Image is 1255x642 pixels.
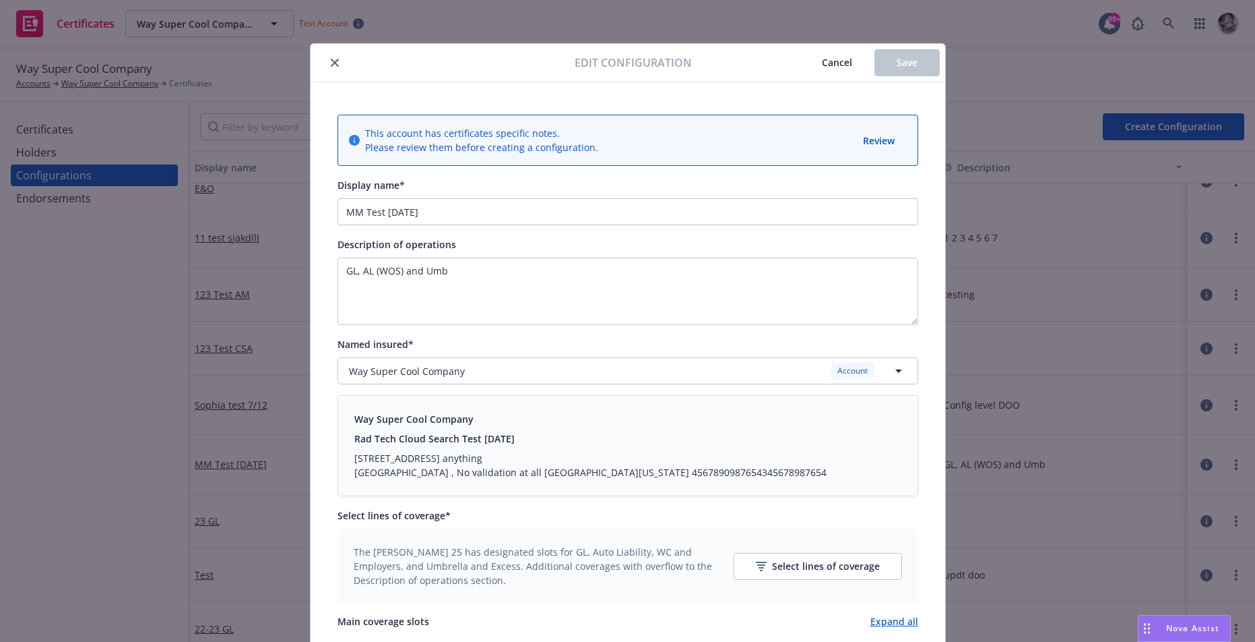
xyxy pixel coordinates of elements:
[337,338,414,351] span: Named insured*
[800,49,874,76] button: Cancel
[1138,616,1155,641] div: Drag to move
[337,238,456,251] span: Description of operations
[327,55,343,71] button: close
[1166,622,1219,634] span: Nova Assist
[365,126,598,140] span: This account has certificates specific notes.
[897,56,918,69] span: Save
[354,432,827,446] div: Rad Tech Cloud Search Test [DATE]
[575,55,692,71] span: Edit configuration
[354,465,827,479] div: [GEOGRAPHIC_DATA] , No validation at all [GEOGRAPHIC_DATA][US_STATE] 4567890987654345678987654
[354,412,827,426] div: Way Super Cool Company
[831,362,874,379] div: Account
[870,614,918,629] a: Expand all
[863,134,895,147] span: Review
[354,451,827,465] div: [STREET_ADDRESS] anything
[365,140,598,154] span: Please review them before creating a configuration.
[874,49,940,76] button: Save
[1138,615,1231,642] button: Nova Assist
[337,614,429,629] span: Main coverage slots
[756,554,880,579] div: Select lines of coverage
[822,56,852,69] span: Cancel
[337,509,451,522] span: Select lines of coverage*
[337,258,918,325] textarea: Input description
[337,357,918,384] button: Way Super Cool CompanyAccount
[734,553,902,580] button: Select lines of coverage
[337,179,405,192] span: Display name*
[349,364,465,378] span: Way Super Cool Company
[354,545,726,587] span: The [PERSON_NAME] 25 has designated slots for GL, Auto Liability, WC and Employers, and Umbrella ...
[862,132,896,149] button: Review
[337,198,918,225] input: Enter a display name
